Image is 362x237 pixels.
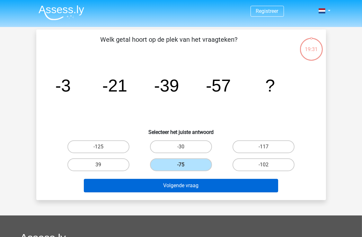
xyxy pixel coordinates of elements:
tspan: -57 [206,76,231,95]
p: Welk getal hoort op de plek van het vraagteken? [47,35,292,54]
a: Registreer [256,8,278,14]
label: -125 [67,140,129,153]
tspan: -3 [55,76,71,95]
label: -117 [233,140,295,153]
label: -102 [233,158,295,171]
div: 19:31 [299,37,323,53]
label: -75 [150,158,212,171]
tspan: -21 [102,76,127,95]
img: Assessly [39,5,84,20]
h6: Selecteer het juiste antwoord [47,124,316,135]
label: 39 [67,158,129,171]
tspan: -39 [154,76,179,95]
button: Volgende vraag [84,179,278,192]
tspan: ? [265,76,275,95]
label: -30 [150,140,212,153]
